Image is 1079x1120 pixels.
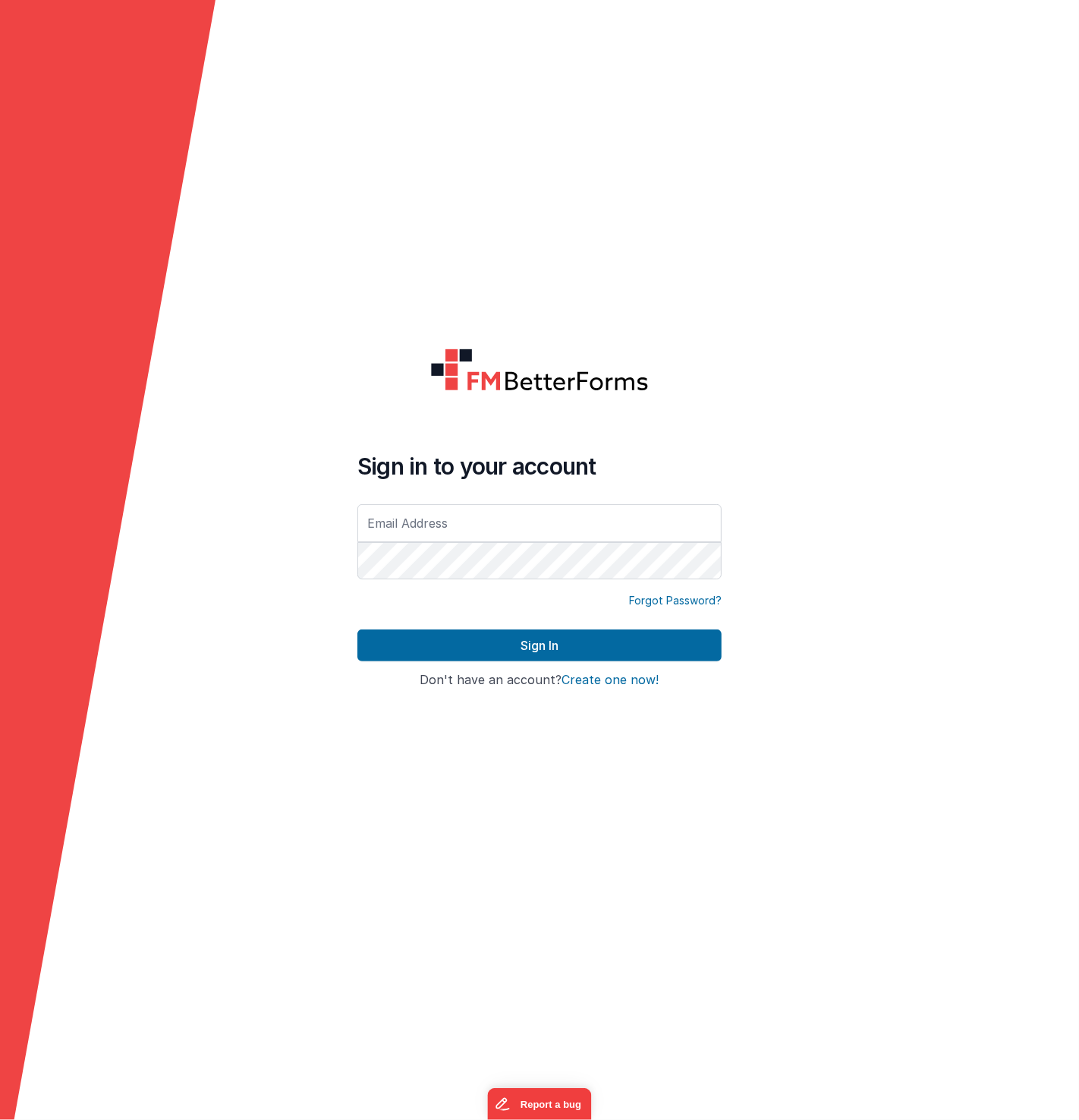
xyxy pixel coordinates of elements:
[357,453,722,480] h4: Sign in to your account
[357,629,722,661] button: Sign In
[357,674,722,687] h4: Don't have an account?
[562,674,659,687] button: Create one now!
[629,593,722,608] a: Forgot Password?
[488,1088,592,1120] iframe: Marker.io feedback button
[357,504,722,542] input: Email Address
